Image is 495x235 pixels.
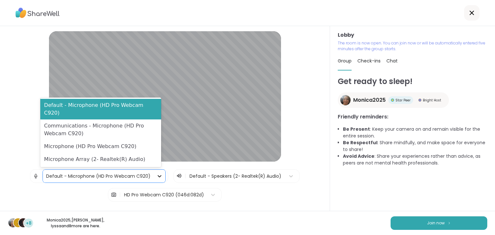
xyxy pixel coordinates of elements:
div: HD Pro Webcam C920 (046d:082d) [124,192,204,198]
img: Microphone [33,170,39,183]
a: Monica2025Monica2025Star PeerStar PeerBright HostBright Host [338,92,449,108]
img: Star Peer [391,99,394,102]
span: J [17,219,20,227]
span: | [41,170,43,183]
img: ShareWell Logomark [447,221,451,225]
div: Communications - Microphone (HD Pro Webcam C920) [40,119,161,140]
span: Group [338,58,352,64]
button: Test speaker and microphone [129,207,201,220]
h1: Get ready to sleep! [338,76,487,87]
span: +8 [26,220,32,227]
li: : Share mindfully, and make space for everyone to share! [343,139,487,153]
p: Monica2025 , [PERSON_NAME] , lyssa and 8 more are here. [39,217,112,229]
div: Microphone (HD Pro Webcam C920) [40,140,161,153]
span: Bright Host [423,98,441,103]
img: lyssa [19,218,28,227]
img: Monica2025 [8,218,17,227]
img: Camera [111,188,117,201]
img: ShareWell Logo [15,5,60,20]
h3: Lobby [338,31,487,39]
li: : Keep your camera on and remain visible for the entire session. [343,126,487,139]
div: Default - Microphone (HD Pro Webcam C920) [40,99,161,119]
span: | [185,172,186,180]
button: Join now [391,216,487,230]
h3: Friendly reminders: [338,113,487,121]
b: Avoid Advice [343,153,374,159]
span: Chat [386,58,398,64]
span: | [119,188,121,201]
span: Check-ins [357,58,381,64]
span: Monica2025 [353,96,386,104]
b: Be Respectful [343,139,377,146]
span: Star Peer [395,98,411,103]
span: Join now [427,220,445,226]
span: Test speaker and microphone [131,211,199,216]
b: Be Present [343,126,370,132]
img: Bright Host [418,99,422,102]
p: The room is now open. You can join now or will be automatically entered five minutes after the gr... [338,40,487,52]
div: Microphone Array (2- Realtek(R) Audio) [40,153,161,166]
img: Monica2025 [340,95,351,105]
div: Default - Microphone (HD Pro Webcam C920) [46,173,150,180]
li: : Share your experiences rather than advice, as peers are not mental health professionals. [343,153,487,166]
